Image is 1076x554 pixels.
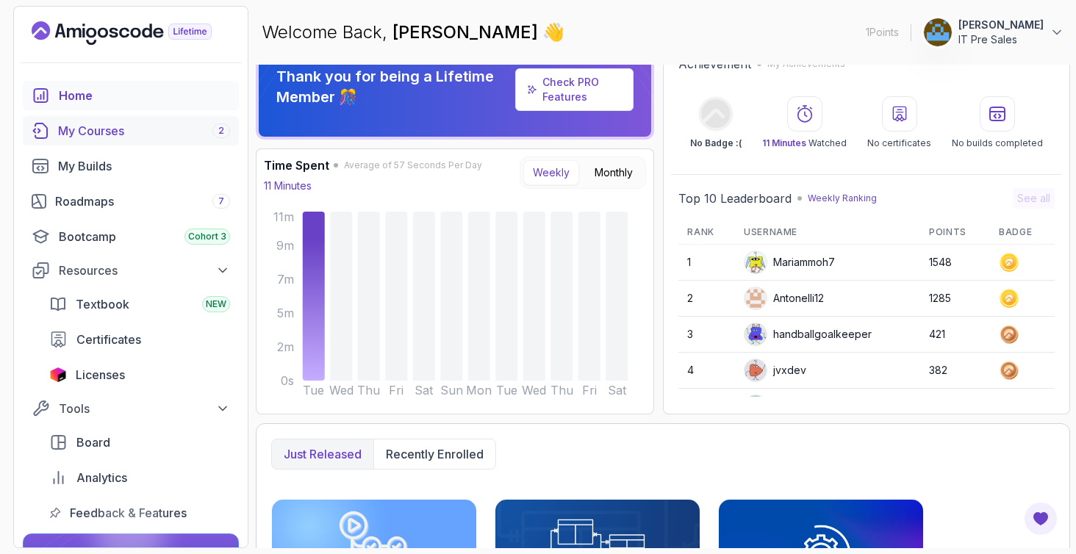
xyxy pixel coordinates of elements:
td: 265 [920,389,990,425]
div: Antonelli12 [744,287,824,310]
span: 2 [218,125,224,137]
p: [PERSON_NAME] [958,18,1044,32]
p: Watched [762,137,847,149]
div: Rionass [744,395,811,418]
span: 7 [218,195,224,207]
span: 11 Minutes [762,137,806,148]
div: My Courses [58,122,230,140]
tspan: Mon [466,383,492,397]
div: Bootcamp [59,228,230,245]
p: IT Pre Sales [958,32,1044,47]
tspan: Tue [303,383,324,397]
td: 1285 [920,281,990,317]
a: Landing page [32,21,245,45]
tspan: Fri [389,383,403,397]
button: Just released [272,439,373,469]
a: analytics [40,463,239,492]
td: 1 [678,245,735,281]
tspan: Thu [550,383,573,397]
p: Thank you for being a Lifetime Member 🎊 [276,66,509,107]
button: Monthly [585,160,642,185]
button: Recently enrolled [373,439,495,469]
a: board [40,428,239,457]
tspan: 2m [277,339,294,354]
img: default monster avatar [745,359,767,381]
a: certificates [40,325,239,354]
div: Roadmaps [55,193,230,210]
tspan: Sun [440,383,463,397]
td: 3 [678,317,735,353]
tspan: 9m [276,238,294,253]
img: user profile image [745,395,767,417]
p: 11 Minutes [264,179,312,193]
td: 1548 [920,245,990,281]
td: 421 [920,317,990,353]
a: courses [23,116,239,145]
td: 4 [678,353,735,389]
button: Open Feedback Button [1023,501,1058,536]
p: 1 Points [866,25,899,40]
img: user profile image [745,287,767,309]
p: Welcome Back, [262,21,564,44]
tspan: Thu [357,383,380,397]
tspan: Sat [415,383,434,397]
span: Licenses [76,366,125,384]
tspan: Sat [608,383,627,397]
span: Certificates [76,331,141,348]
td: 382 [920,353,990,389]
a: feedback [40,498,239,528]
div: jvxdev [744,359,806,382]
tspan: Fri [582,383,597,397]
img: default monster avatar [745,323,767,345]
th: Rank [678,220,735,245]
button: Tools [23,395,239,422]
tspan: 7m [277,272,294,287]
p: No Badge :( [690,137,742,149]
div: Home [59,87,230,104]
p: Weekly Ranking [808,193,877,204]
th: Username [735,220,920,245]
span: Feedback & Features [70,504,187,522]
p: No certificates [867,137,931,149]
td: 5 [678,389,735,425]
button: See all [1013,188,1055,209]
span: NEW [206,298,226,310]
tspan: Tue [496,383,517,397]
tspan: 0s [281,373,294,388]
a: builds [23,151,239,181]
p: Recently enrolled [386,445,484,463]
a: bootcamp [23,222,239,251]
tspan: Wed [329,383,354,397]
img: user profile image [924,18,952,46]
span: Textbook [76,295,129,313]
span: Analytics [76,469,127,486]
button: Weekly [523,160,579,185]
div: Resources [59,262,230,279]
a: Check PRO Features [515,68,634,111]
button: user profile image[PERSON_NAME]IT Pre Sales [923,18,1064,47]
div: My Builds [58,157,230,175]
tspan: 5m [277,306,294,320]
a: roadmaps [23,187,239,216]
div: Mariammoh7 [744,251,835,274]
td: 2 [678,281,735,317]
button: Resources [23,257,239,284]
a: home [23,81,239,110]
span: Board [76,434,110,451]
span: 👋 [542,21,564,44]
p: Just released [284,445,362,463]
div: Tools [59,400,230,417]
tspan: 11m [273,209,294,224]
img: default monster avatar [745,251,767,273]
a: textbook [40,289,239,319]
a: Check PRO Features [542,76,599,103]
span: [PERSON_NAME] [392,21,542,43]
div: handballgoalkeeper [744,323,872,346]
a: licenses [40,360,239,389]
th: Points [920,220,990,245]
h3: Time Spent [264,157,329,174]
span: Cohort 3 [188,231,226,242]
th: Badge [990,220,1055,245]
tspan: Wed [522,383,546,397]
p: No builds completed [952,137,1043,149]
